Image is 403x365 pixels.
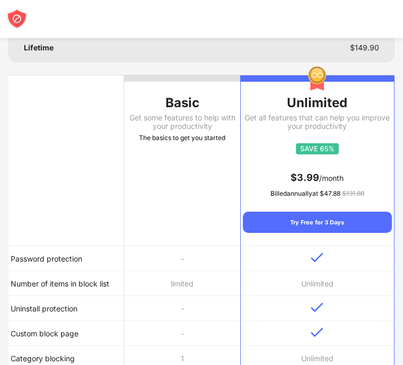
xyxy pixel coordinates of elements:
span: $ 131.88 [342,190,364,198]
div: Get all features that can help you improve your productivity [243,114,392,131]
div: /month [243,170,392,187]
div: Try Free for 3 Days [243,212,392,233]
div: Lifetime [24,44,54,53]
img: blocksite-icon-white.svg [6,8,28,30]
img: save65.svg [296,144,339,155]
img: v-blue.svg [311,303,323,313]
img: v-blue.svg [311,328,323,338]
div: Get some features to help with your productivity [124,114,240,131]
div: $ 149.90 [350,44,379,53]
td: - [124,297,240,321]
img: img-premium-medal [308,66,327,92]
span: $ 3.99 [291,172,319,184]
div: The basics to get you started [124,133,240,144]
td: Custom block page [8,321,124,346]
div: Billed annually at $ 47.88 [243,189,392,199]
td: Unlimited [240,272,395,297]
div: Basic [124,95,240,112]
td: Password protection [8,247,124,272]
td: limited [124,272,240,297]
td: Uninstall protection [8,297,124,321]
td: - [124,321,240,346]
div: Unlimited [243,95,392,112]
img: v-blue.svg [311,253,323,263]
td: - [124,247,240,272]
td: Number of items in block list [8,272,124,297]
